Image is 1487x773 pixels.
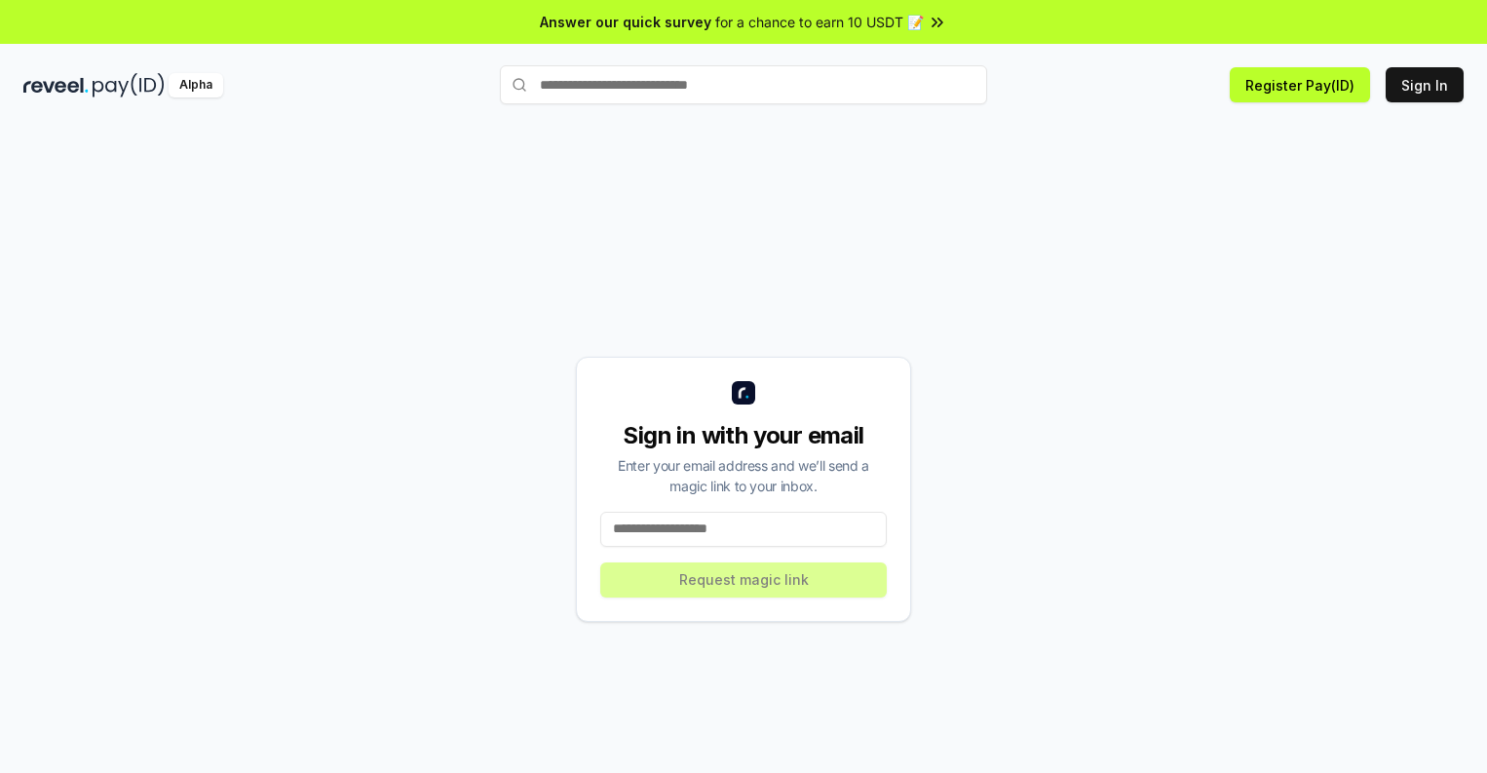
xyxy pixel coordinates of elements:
img: pay_id [93,73,165,97]
span: for a chance to earn 10 USDT 📝 [715,12,924,32]
div: Sign in with your email [600,420,887,451]
div: Alpha [169,73,223,97]
img: logo_small [732,381,755,405]
img: reveel_dark [23,73,89,97]
button: Register Pay(ID) [1230,67,1370,102]
button: Sign In [1386,67,1464,102]
div: Enter your email address and we’ll send a magic link to your inbox. [600,455,887,496]
span: Answer our quick survey [540,12,711,32]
